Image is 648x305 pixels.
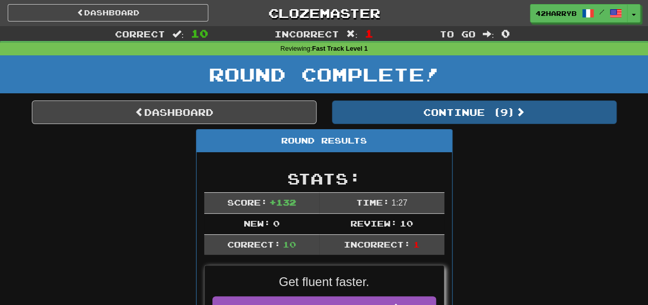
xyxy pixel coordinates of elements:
button: Continue (9) [332,100,617,124]
span: 1 [365,27,374,39]
p: Get fluent faster. [212,273,436,291]
span: : [483,30,494,38]
a: Dashboard [32,100,317,124]
h2: Stats: [204,170,444,187]
span: Correct [115,29,165,39]
span: + 132 [269,197,296,207]
a: 42harryb / [530,4,627,23]
span: 0 [272,218,279,228]
a: Dashboard [8,4,208,22]
span: Incorrect [274,29,339,39]
span: : [172,30,184,38]
span: Review: [350,218,397,228]
span: 1 [413,239,419,249]
span: 0 [501,27,510,39]
span: To go [440,29,476,39]
div: Round Results [197,130,452,152]
span: 10 [283,239,296,249]
span: 42harryb [536,9,577,18]
span: New: [244,218,270,228]
h1: Round Complete! [4,64,644,85]
strong: Fast Track Level 1 [312,45,368,52]
span: 10 [191,27,208,39]
span: : [346,30,358,38]
span: 1 : 27 [391,198,407,207]
span: Time: [356,197,389,207]
span: Incorrect: [344,239,410,249]
a: Clozemaster [224,4,424,22]
span: Score: [227,197,267,207]
span: Correct: [227,239,280,249]
span: / [599,8,604,15]
span: 10 [399,218,413,228]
